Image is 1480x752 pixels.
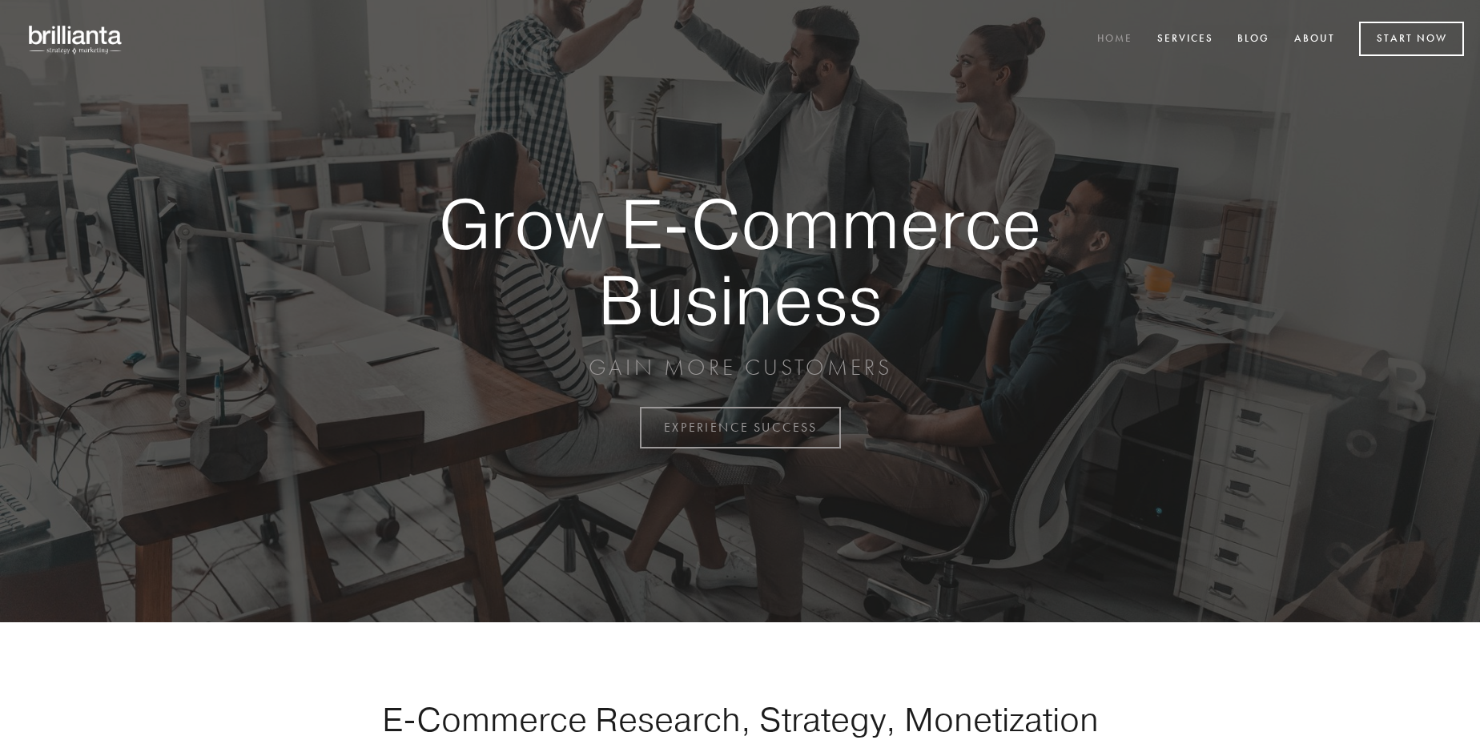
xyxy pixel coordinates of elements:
a: Blog [1227,26,1280,53]
p: GAIN MORE CUSTOMERS [383,353,1097,382]
a: Start Now [1359,22,1464,56]
a: EXPERIENCE SUCCESS [640,407,841,448]
a: Home [1087,26,1143,53]
img: brillianta - research, strategy, marketing [16,16,136,62]
a: Services [1147,26,1224,53]
a: About [1284,26,1345,53]
strong: Grow E-Commerce Business [383,186,1097,337]
h1: E-Commerce Research, Strategy, Monetization [332,699,1148,739]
